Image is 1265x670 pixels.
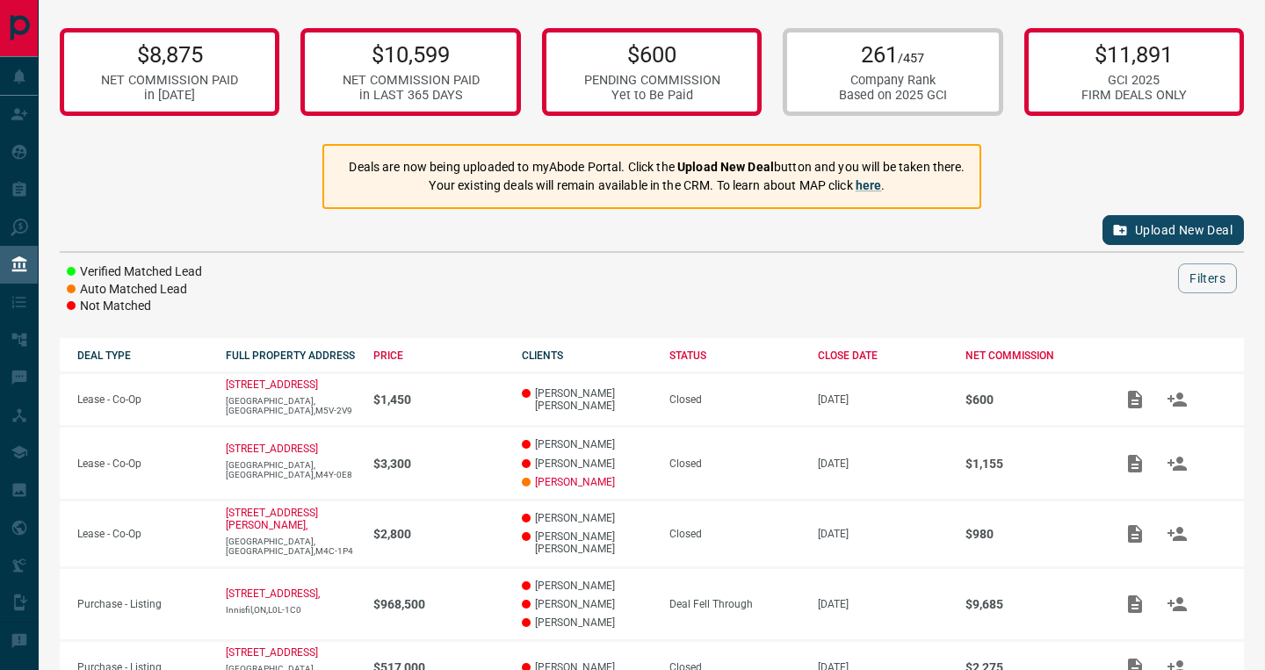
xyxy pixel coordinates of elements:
span: Add / View Documents [1114,527,1156,539]
div: Company Rank [839,73,947,88]
p: [PERSON_NAME] [PERSON_NAME] [522,387,653,412]
p: Lease - Co-Op [77,528,208,540]
div: DEAL TYPE [77,349,208,362]
span: Match Clients [1156,393,1198,405]
span: Add / View Documents [1114,457,1156,469]
p: $8,875 [101,41,238,68]
a: [STREET_ADDRESS], [226,587,320,600]
span: Match Clients [1156,597,1198,609]
div: PRICE [373,349,504,362]
p: [GEOGRAPHIC_DATA],[GEOGRAPHIC_DATA],M4Y-0E8 [226,460,357,479]
span: Match Clients [1156,457,1198,469]
button: Upload New Deal [1102,215,1244,245]
p: $1,155 [965,457,1096,471]
p: $968,500 [373,597,504,611]
li: Not Matched [67,298,202,315]
p: [GEOGRAPHIC_DATA],[GEOGRAPHIC_DATA],M5V-2V9 [226,396,357,415]
li: Verified Matched Lead [67,263,202,281]
p: $2,800 [373,527,504,541]
p: $9,685 [965,597,1096,611]
div: NET COMMISSION PAID [343,73,480,88]
div: PENDING COMMISSION [584,73,720,88]
div: Closed [669,457,800,470]
p: [DATE] [818,457,949,470]
p: $10,599 [343,41,480,68]
p: [DATE] [818,528,949,540]
p: $980 [965,527,1096,541]
p: [PERSON_NAME] [522,598,653,610]
p: [PERSON_NAME] [522,616,653,629]
div: in LAST 365 DAYS [343,88,480,103]
button: Filters [1178,263,1237,293]
a: [STREET_ADDRESS] [226,646,318,659]
div: NET COMMISSION [965,349,1096,362]
a: here [856,178,882,192]
p: [PERSON_NAME] [522,512,653,524]
div: Closed [669,528,800,540]
p: $11,891 [1081,41,1187,68]
div: CLIENTS [522,349,653,362]
div: FULL PROPERTY ADDRESS [226,349,357,362]
div: Yet to Be Paid [584,88,720,103]
p: Purchase - Listing [77,598,208,610]
div: Closed [669,393,800,406]
li: Auto Matched Lead [67,281,202,299]
a: [PERSON_NAME] [535,476,615,488]
p: 261 [839,41,947,68]
p: Lease - Co-Op [77,393,208,406]
p: [GEOGRAPHIC_DATA],[GEOGRAPHIC_DATA],M4C-1P4 [226,537,357,556]
p: $600 [965,393,1096,407]
p: $1,450 [373,393,504,407]
a: [STREET_ADDRESS] [226,443,318,455]
p: $3,300 [373,457,504,471]
span: Add / View Documents [1114,597,1156,609]
p: [PERSON_NAME] [522,580,653,592]
div: Based on 2025 GCI [839,88,947,103]
p: $600 [584,41,720,68]
p: Innisfil,ON,L0L-1C0 [226,605,357,615]
p: Your existing deals will remain available in the CRM. To learn about MAP click . [349,177,965,195]
div: CLOSE DATE [818,349,949,362]
p: [PERSON_NAME] [522,457,653,470]
p: [PERSON_NAME] [522,438,653,450]
div: in [DATE] [101,88,238,103]
div: Deal Fell Through [669,598,800,610]
span: /457 [898,51,924,66]
p: Lease - Co-Op [77,457,208,470]
div: STATUS [669,349,800,362]
p: [PERSON_NAME] [PERSON_NAME] [522,530,653,555]
p: Deals are now being uploaded to myAbode Portal. Click the button and you will be taken there. [349,158,965,177]
div: GCI 2025 [1081,73,1187,88]
p: [DATE] [818,598,949,610]
span: Match Clients [1156,527,1198,539]
p: [DATE] [818,393,949,406]
strong: Upload New Deal [677,160,774,174]
div: NET COMMISSION PAID [101,73,238,88]
a: [STREET_ADDRESS] [226,378,318,391]
div: FIRM DEALS ONLY [1081,88,1187,103]
span: Add / View Documents [1114,393,1156,405]
a: [STREET_ADDRESS][PERSON_NAME], [226,507,318,531]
